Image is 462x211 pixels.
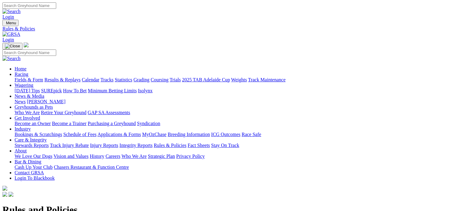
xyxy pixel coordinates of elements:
[88,88,137,93] a: Minimum Betting Limits
[2,43,22,49] button: Toggle navigation
[15,94,44,99] a: News & Media
[148,154,175,159] a: Strategic Plan
[119,143,152,148] a: Integrity Reports
[82,77,99,82] a: Calendar
[15,99,26,104] a: News
[15,121,460,126] div: Get Involved
[15,99,460,104] div: News & Media
[2,14,14,19] a: Login
[134,77,149,82] a: Grading
[168,132,210,137] a: Breeding Information
[98,132,141,137] a: Applications & Forms
[248,77,286,82] a: Track Maintenance
[15,165,460,170] div: Bar & Dining
[24,43,29,47] img: logo-grsa-white.png
[188,143,210,148] a: Fact Sheets
[211,143,239,148] a: Stay On Track
[88,110,130,115] a: GAP SA Assessments
[15,126,31,131] a: Industry
[15,66,26,71] a: Home
[15,143,49,148] a: Stewards Reports
[121,154,147,159] a: Who We Are
[9,192,13,197] img: twitter.svg
[115,77,132,82] a: Statistics
[2,20,19,26] button: Toggle navigation
[15,170,44,175] a: Contact GRSA
[15,148,27,153] a: About
[41,88,62,93] a: SUREpick
[182,77,230,82] a: 2025 TAB Adelaide Cup
[2,49,56,56] input: Search
[15,154,460,159] div: About
[142,132,166,137] a: MyOzChase
[53,154,88,159] a: Vision and Values
[15,175,55,181] a: Login To Blackbook
[27,99,65,104] a: [PERSON_NAME]
[15,83,33,88] a: Wagering
[44,77,80,82] a: Results & Replays
[15,154,52,159] a: We Love Our Dogs
[2,186,7,191] img: logo-grsa-white.png
[41,110,87,115] a: Retire Your Greyhound
[54,165,129,170] a: Chasers Restaurant & Function Centre
[15,143,460,148] div: Care & Integrity
[15,88,460,94] div: Wagering
[176,154,205,159] a: Privacy Policy
[90,143,118,148] a: Injury Reports
[151,77,169,82] a: Coursing
[15,110,40,115] a: Who We Are
[90,154,104,159] a: History
[2,56,21,61] img: Search
[15,137,47,142] a: Care & Integrity
[2,37,14,42] a: Login
[101,77,114,82] a: Tracks
[15,165,53,170] a: Cash Up Your Club
[15,104,53,110] a: Greyhounds as Pets
[15,132,460,137] div: Industry
[231,77,247,82] a: Weights
[2,9,21,14] img: Search
[15,77,460,83] div: Racing
[211,132,240,137] a: ICG Outcomes
[63,88,87,93] a: How To Bet
[15,88,40,93] a: [DATE] Tips
[15,77,43,82] a: Fields & Form
[15,110,460,115] div: Greyhounds as Pets
[15,115,40,121] a: Get Involved
[2,26,460,32] a: Rules & Policies
[15,72,28,77] a: Racing
[137,121,160,126] a: Syndication
[169,77,181,82] a: Trials
[241,132,261,137] a: Race Safe
[105,154,120,159] a: Careers
[15,132,62,137] a: Bookings & Scratchings
[5,44,20,49] img: Close
[154,143,187,148] a: Rules & Policies
[50,143,89,148] a: Track Injury Rebate
[138,88,152,93] a: Isolynx
[63,132,96,137] a: Schedule of Fees
[2,2,56,9] input: Search
[52,121,87,126] a: Become a Trainer
[2,32,20,37] img: GRSA
[2,192,7,197] img: facebook.svg
[6,21,16,25] span: Menu
[15,121,51,126] a: Become an Owner
[15,159,41,164] a: Bar & Dining
[88,121,136,126] a: Purchasing a Greyhound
